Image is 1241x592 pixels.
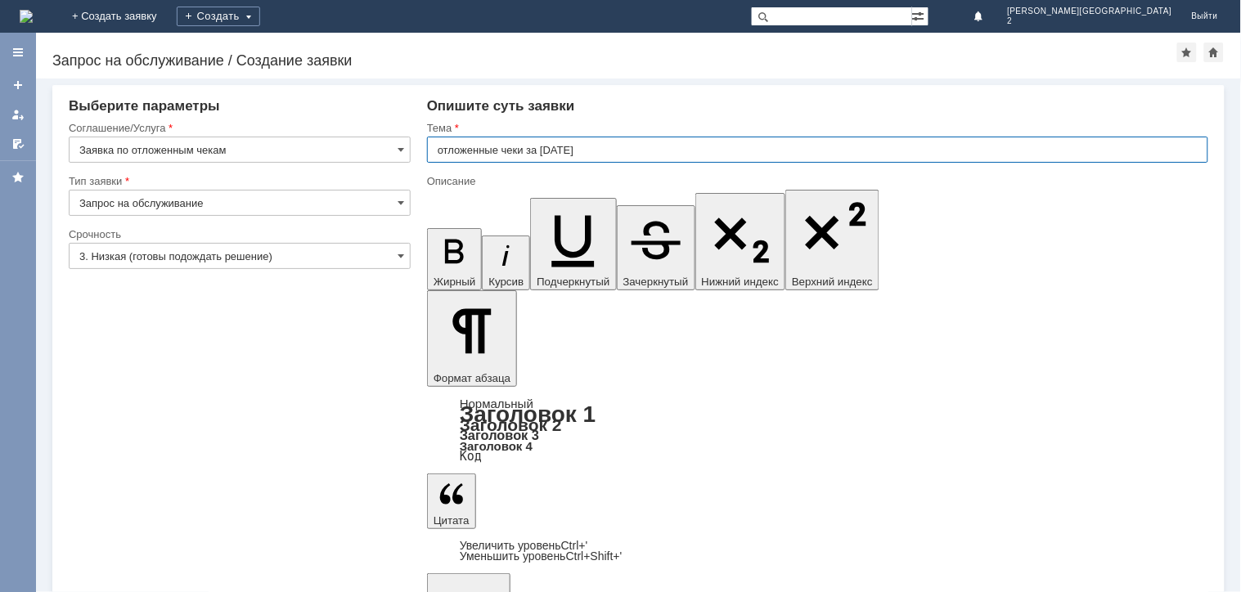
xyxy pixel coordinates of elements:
[427,98,575,114] span: Опишите суть заявки
[482,235,530,290] button: Курсив
[1204,43,1224,62] div: Сделать домашней страницей
[427,473,476,529] button: Цитата
[537,276,609,288] span: Подчеркнутый
[427,540,1208,562] div: Цитата
[561,539,588,552] span: Ctrl+'
[20,10,33,23] img: logo
[792,276,873,288] span: Верхний индекс
[566,549,623,563] span: Ctrl+Shift+'
[460,428,539,442] a: Заголовок 3
[460,415,562,434] a: Заголовок 2
[460,549,623,563] a: Decrease
[69,98,220,114] span: Выберите параметры
[434,372,510,384] span: Формат абзаца
[5,72,31,98] a: Создать заявку
[427,290,517,387] button: Формат абзаца
[617,205,695,290] button: Зачеркнутый
[5,131,31,157] a: Мои согласования
[460,401,596,427] a: Заголовок 1
[488,276,524,288] span: Курсив
[434,514,470,527] span: Цитата
[623,276,689,288] span: Зачеркнутый
[427,123,1205,133] div: Тема
[5,101,31,128] a: Мои заявки
[427,398,1208,462] div: Формат абзаца
[434,276,476,288] span: Жирный
[460,539,588,552] a: Increase
[427,176,1205,186] div: Описание
[460,397,533,410] a: Нормальный
[69,176,407,186] div: Тип заявки
[912,7,929,23] span: Расширенный поиск
[785,190,879,290] button: Верхний индекс
[1177,43,1197,62] div: Добавить в избранное
[1008,16,1172,26] span: 2
[20,10,33,23] a: Перейти на домашнюю страницу
[530,198,616,290] button: Подчеркнутый
[52,52,1177,69] div: Запрос на обслуживание / Создание заявки
[460,449,482,464] a: Код
[427,228,483,290] button: Жирный
[695,193,786,290] button: Нижний индекс
[1008,7,1172,16] span: [PERSON_NAME][GEOGRAPHIC_DATA]
[177,7,260,26] div: Создать
[69,229,407,240] div: Срочность
[460,439,533,453] a: Заголовок 4
[69,123,407,133] div: Соглашение/Услуга
[702,276,780,288] span: Нижний индекс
